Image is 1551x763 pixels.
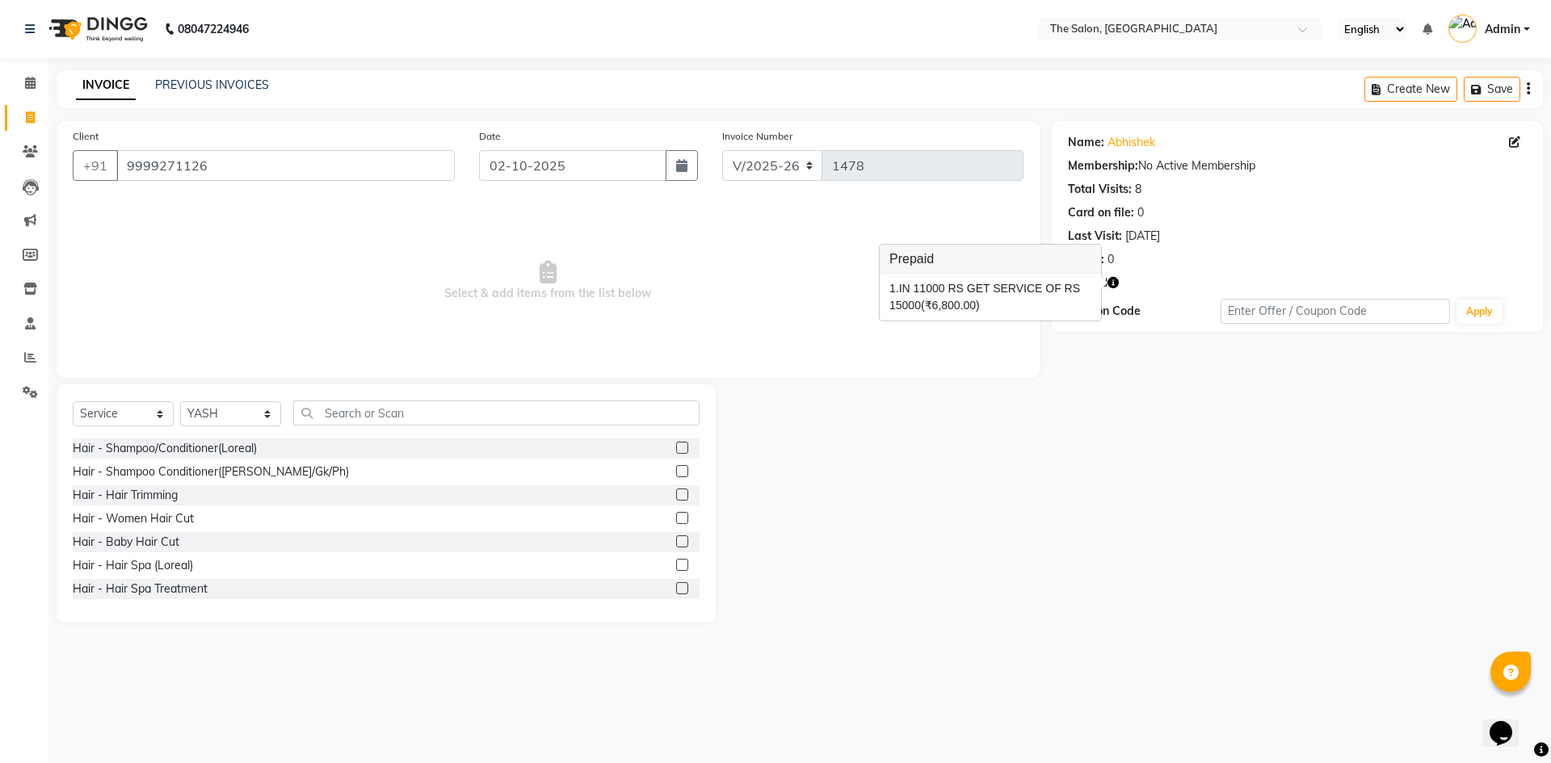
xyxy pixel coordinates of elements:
[73,200,1023,362] span: Select & add items from the list below
[73,581,208,597] div: Hair - Hair Spa Treatment
[178,6,249,52] b: 08047224946
[880,245,1101,274] h3: Prepaid
[1448,15,1477,43] img: Admin
[73,487,178,504] div: Hair - Hair Trimming
[1464,77,1520,102] button: Save
[73,510,194,527] div: Hair - Women Hair Cut
[921,299,980,312] span: (₹6,800.00)
[1483,698,1535,747] iframe: chat widget
[1456,300,1503,324] button: Apply
[73,557,193,574] div: Hair - Hair Spa (Loreal)
[73,150,118,181] button: +91
[1068,228,1122,245] div: Last Visit:
[1068,181,1132,198] div: Total Visits:
[73,463,349,480] div: Hair - Shampoo Conditioner([PERSON_NAME]/Gk/Ph)
[73,440,257,457] div: Hair - Shampoo/Conditioner(Loreal)
[1221,299,1450,324] input: Enter Offer / Coupon Code
[1485,21,1520,38] span: Admin
[116,150,455,181] input: Search by Name/Mobile/Email/Code
[1135,181,1141,198] div: 8
[73,129,99,144] label: Client
[293,400,700,426] input: Search or Scan
[1137,204,1144,221] div: 0
[889,280,1091,314] div: IN 11000 RS GET SERVICE OF RS 15000
[1068,134,1104,151] div: Name:
[1068,157,1138,174] div: Membership:
[1068,303,1221,320] div: Coupon Code
[479,129,501,144] label: Date
[41,6,152,52] img: logo
[155,78,269,92] a: PREVIOUS INVOICES
[1068,204,1134,221] div: Card on file:
[1108,251,1114,268] div: 0
[1364,77,1457,102] button: Create New
[73,534,179,551] div: Hair - Baby Hair Cut
[1125,228,1160,245] div: [DATE]
[722,129,792,144] label: Invoice Number
[1108,134,1155,151] a: Abhishek
[76,71,136,100] a: INVOICE
[889,282,899,295] span: 1.
[1068,157,1527,174] div: No Active Membership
